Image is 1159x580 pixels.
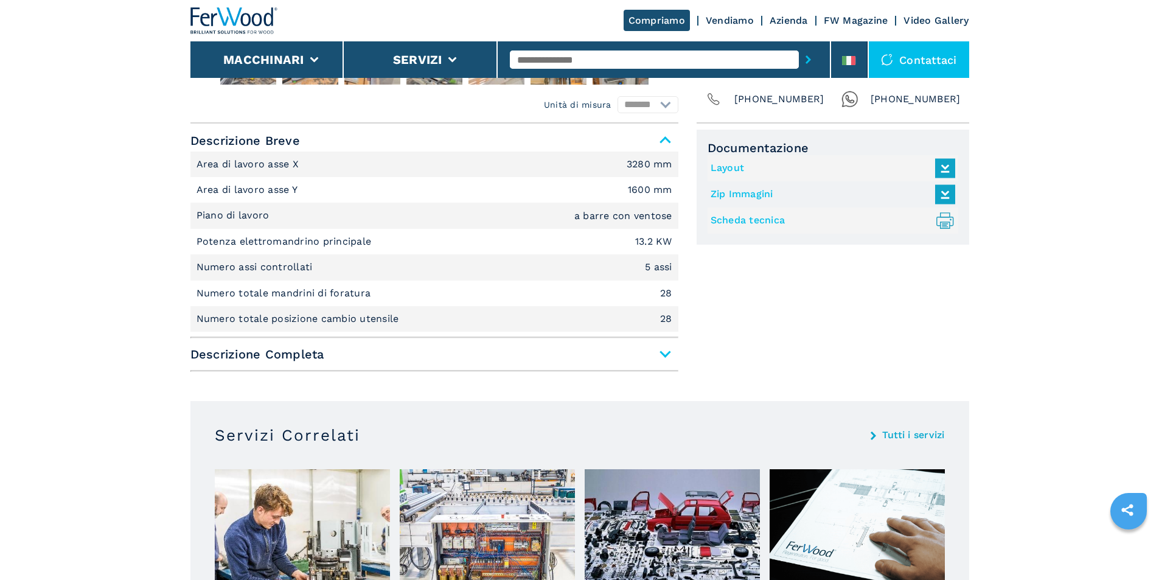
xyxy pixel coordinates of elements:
p: Numero totale posizione cambio utensile [197,312,402,326]
em: Unità di misura [544,99,611,111]
div: Descrizione Breve [190,152,678,332]
a: Scheda tecnica [711,211,949,231]
a: Vendiamo [706,15,754,26]
em: 28 [660,288,672,298]
em: 3280 mm [627,159,672,169]
h3: Servizi Correlati [215,425,360,445]
a: Zip Immagini [711,184,949,204]
a: Layout [711,158,949,178]
p: Numero totale mandrini di foratura [197,287,374,300]
a: Tutti i servizi [882,430,945,440]
p: Area di lavoro asse Y [197,183,301,197]
button: Macchinari [223,52,304,67]
div: Contattaci [869,41,969,78]
a: Azienda [770,15,808,26]
img: Phone [705,91,722,108]
span: [PHONE_NUMBER] [871,91,961,108]
span: Descrizione Breve [190,130,678,152]
span: Documentazione [708,141,958,155]
p: Piano di lavoro [197,209,273,222]
button: Servizi [393,52,442,67]
em: a barre con ventose [574,211,672,221]
a: FW Magazine [824,15,888,26]
a: sharethis [1112,495,1143,525]
img: Contattaci [881,54,893,66]
a: Video Gallery [903,15,969,26]
span: Descrizione Completa [190,343,678,365]
a: Compriamo [624,10,690,31]
iframe: Chat [1107,525,1150,571]
p: Area di lavoro asse X [197,158,302,171]
em: 5 assi [645,262,672,272]
span: [PHONE_NUMBER] [734,91,824,108]
p: Potenza elettromandrino principale [197,235,375,248]
em: 28 [660,314,672,324]
img: Whatsapp [841,91,858,108]
em: 13.2 KW [635,237,672,246]
em: 1600 mm [628,185,672,195]
button: submit-button [799,46,818,74]
p: Numero assi controllati [197,260,316,274]
img: Ferwood [190,7,278,34]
